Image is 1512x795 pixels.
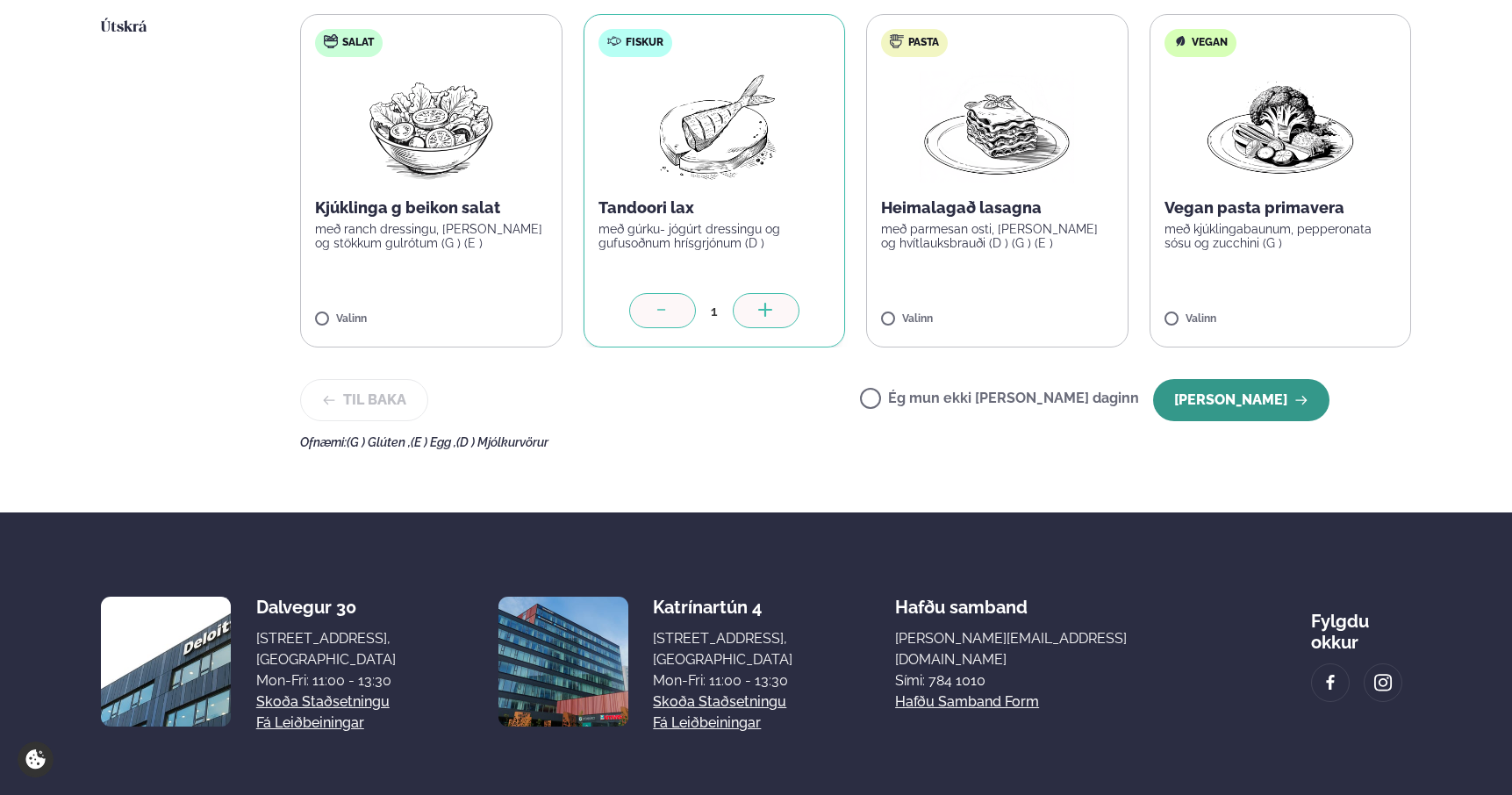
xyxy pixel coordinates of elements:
p: með kjúklingabaunum, pepperonata sósu og zucchini (G ) [1164,222,1397,250]
div: [STREET_ADDRESS], [GEOGRAPHIC_DATA] [256,628,396,670]
img: Vegan.png [1203,71,1358,183]
button: Til baka [300,379,428,421]
img: Vegan.svg [1173,34,1187,48]
div: Katrínartún 4 [653,597,792,618]
img: image alt [498,597,628,727]
a: Fá leiðbeiningar [256,713,364,734]
p: Vegan pasta primavera [1164,197,1397,218]
p: með gúrku- jógúrt dressingu og gufusoðnum hrísgrjónum (D ) [598,222,831,250]
div: 1 [696,301,733,321]
div: Mon-Fri: 11:00 - 13:30 [256,670,396,691]
img: pasta.svg [890,34,904,48]
button: [PERSON_NAME] [1153,379,1329,421]
img: Fish.png [636,71,792,183]
a: [PERSON_NAME][EMAIL_ADDRESS][DOMAIN_NAME] [895,628,1208,670]
div: Ofnæmi: [300,435,1411,449]
a: image alt [1312,664,1349,701]
a: image alt [1365,664,1401,701]
p: Tandoori lax [598,197,831,218]
span: Salat [342,36,374,50]
div: Dalvegur 30 [256,597,396,618]
span: (E ) Egg , [411,435,456,449]
div: Mon-Fri: 11:00 - 13:30 [653,670,792,691]
a: Fá leiðbeiningar [653,713,761,734]
p: með parmesan osti, [PERSON_NAME] og hvítlauksbrauði (D ) (G ) (E ) [881,222,1114,250]
p: Kjúklinga g beikon salat [315,197,548,218]
span: Hafðu samband [895,583,1028,618]
div: Fylgdu okkur [1311,597,1411,653]
img: image alt [1321,673,1340,693]
p: með ranch dressingu, [PERSON_NAME] og stökkum gulrótum (G ) (E ) [315,222,548,250]
img: image alt [101,597,231,727]
a: Skoða staðsetningu [653,691,786,713]
a: Útskrá [101,18,147,39]
p: Heimalagað lasagna [881,197,1114,218]
img: image alt [1373,673,1393,693]
span: Pasta [908,36,939,50]
span: (D ) Mjólkurvörur [456,435,548,449]
span: Útskrá [101,20,147,35]
img: Lasagna.png [920,71,1074,183]
a: Cookie settings [18,741,54,777]
div: [STREET_ADDRESS], [GEOGRAPHIC_DATA] [653,628,792,670]
span: Fiskur [626,36,663,50]
a: Skoða staðsetningu [256,691,390,713]
span: Vegan [1192,36,1228,50]
span: (G ) Glúten , [347,435,411,449]
p: Sími: 784 1010 [895,670,1208,691]
img: Salad.png [354,71,509,183]
img: salad.svg [324,34,338,48]
img: fish.svg [607,34,621,48]
a: Hafðu samband form [895,691,1039,713]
